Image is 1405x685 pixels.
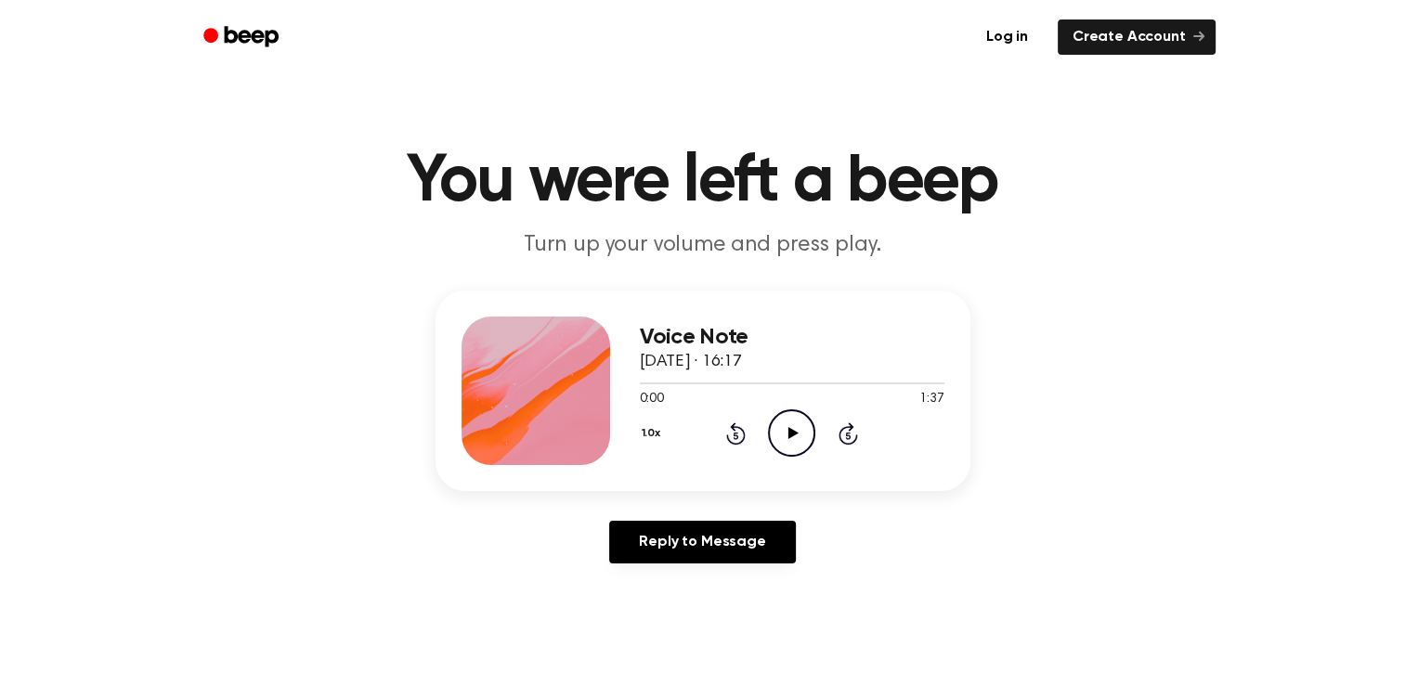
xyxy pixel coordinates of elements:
span: 1:37 [919,390,943,409]
span: [DATE] · 16:17 [640,354,742,370]
a: Reply to Message [609,521,795,563]
button: 1.0x [640,418,668,449]
a: Beep [190,19,295,56]
h1: You were left a beep [228,149,1178,215]
span: 0:00 [640,390,664,409]
p: Turn up your volume and press play. [346,230,1060,261]
h3: Voice Note [640,325,944,350]
a: Create Account [1058,19,1216,55]
a: Log in [968,16,1047,58]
